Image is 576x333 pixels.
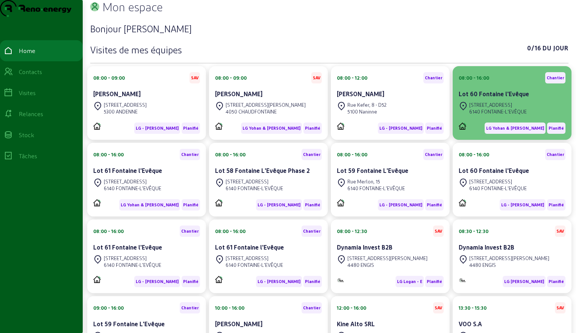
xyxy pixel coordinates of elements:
[337,320,375,327] cam-card-title: Kine Alto SRL
[93,304,124,311] div: 09:00 - 16:00
[93,199,101,206] img: PVELEC
[215,151,246,158] div: 08:00 - 16:00
[121,202,179,207] span: LG Yohan & [PERSON_NAME]
[469,108,527,115] div: 6140 FONTAINE-L'EVÊQUE
[19,109,43,118] div: Relances
[337,151,367,158] div: 08:00 - 16:00
[337,304,366,311] div: 12:00 - 16:00
[215,228,246,235] div: 08:00 - 16:00
[347,255,427,262] div: [STREET_ADDRESS][PERSON_NAME]
[305,202,320,207] span: Planifié
[459,278,466,283] img: Monitoring et Maintenance
[215,167,310,174] cam-card-title: Lot 58 Fontaine L'Evêque Phase 2
[549,126,564,131] span: Planifié
[549,202,564,207] span: Planifié
[226,101,306,108] div: [STREET_ADDRESS][PERSON_NAME]
[104,178,161,185] div: [STREET_ADDRESS]
[93,167,162,174] cam-card-title: Lot 61 Fontaine l'Evêque
[504,279,544,284] span: LG [PERSON_NAME]
[459,90,529,97] cam-card-title: Lot 60 Fontaine l'Evêque
[181,152,199,157] span: Chantier
[93,90,141,97] cam-card-title: [PERSON_NAME]
[19,46,35,55] div: Home
[469,185,527,192] div: 6140 FONTAINE-L'EVÊQUE
[136,279,179,284] span: LG - [PERSON_NAME]
[379,202,422,207] span: LG - [PERSON_NAME]
[226,178,283,185] div: [STREET_ADDRESS]
[258,279,300,284] span: LG - [PERSON_NAME]
[547,152,564,157] span: Chantier
[459,320,482,327] cam-card-title: VOO S.A
[305,279,320,284] span: Planifié
[337,74,367,81] div: 08:00 - 12:00
[337,90,384,97] cam-card-title: [PERSON_NAME]
[459,151,489,158] div: 08:00 - 16:00
[104,185,161,192] div: 6140 FONTAINE-L'EVÊQUE
[469,101,527,108] div: [STREET_ADDRESS]
[313,75,320,80] span: SAV
[459,74,489,81] div: 08:00 - 16:00
[19,151,37,160] div: Tâches
[19,67,42,76] div: Contacts
[104,101,147,108] div: [STREET_ADDRESS]
[337,278,344,283] img: Monitoring et Maintenance
[303,152,320,157] span: Chantier
[226,108,306,115] div: 4050 CHAUDFONTAINE
[191,75,199,80] span: SAV
[427,202,442,207] span: Planifié
[427,279,442,284] span: Planifié
[303,229,320,234] span: Chantier
[93,276,101,283] img: PVELEC
[93,228,124,235] div: 08:00 - 16:00
[183,279,199,284] span: Planifié
[19,88,36,97] div: Visites
[93,244,162,251] cam-card-title: Lot 61 Fontaine l'Evêque
[337,123,344,130] img: PVELEC
[90,44,182,56] h3: Visites de mes équipes
[543,44,568,56] span: Du jour
[136,126,179,131] span: LG - [PERSON_NAME]
[104,255,161,262] div: [STREET_ADDRESS]
[215,244,284,251] cam-card-title: Lot 61 Fontaine l'Evêque
[469,255,549,262] div: [STREET_ADDRESS][PERSON_NAME]
[19,130,34,139] div: Stock
[486,126,544,131] span: LG Yohan & [PERSON_NAME]
[215,74,247,81] div: 08:00 - 09:00
[459,167,529,174] cam-card-title: Lot 60 Fontaine l'Evêque
[347,185,405,192] div: 6140 FONTAINE-L'EVÊQUE
[459,244,514,251] cam-card-title: Dynamia Invest B2B
[258,202,300,207] span: LG - [PERSON_NAME]
[459,228,488,235] div: 08:30 - 12:30
[347,178,405,185] div: Rue Merlon, 15
[215,90,262,97] cam-card-title: [PERSON_NAME]
[215,304,244,311] div: 10:00 - 16:00
[459,199,466,206] img: PVELEC
[183,202,199,207] span: Planifié
[501,202,544,207] span: LG - [PERSON_NAME]
[459,123,466,130] img: PVELEC
[469,262,549,268] div: 4480 ENGIS
[469,178,527,185] div: [STREET_ADDRESS]
[459,304,487,311] div: 13:30 - 15:30
[226,255,283,262] div: [STREET_ADDRESS]
[337,167,408,174] cam-card-title: Lot 59 Fontaine L'Evêque
[347,108,387,115] div: 5100 Naninne
[93,320,165,327] cam-card-title: Lot 59 Fontaine L'Evêque
[226,262,283,268] div: 6140 FONTAINE-L'EVÊQUE
[93,123,101,130] img: PVELEC
[379,126,422,131] span: LG - [PERSON_NAME]
[181,305,199,310] span: Chantier
[347,101,387,108] div: Rue Kefer, 8 - D52
[547,75,564,80] span: Chantier
[215,276,223,283] img: PVELEC
[337,228,367,235] div: 08:00 - 12:30
[556,229,564,234] span: SAV
[215,320,262,327] cam-card-title: [PERSON_NAME]
[93,151,124,158] div: 08:00 - 16:00
[90,23,568,35] h3: Bonjour [PERSON_NAME]
[305,126,320,131] span: Planifié
[215,199,223,206] img: PVELEC
[93,74,125,81] div: 08:00 - 09:00
[104,262,161,268] div: 6140 FONTAINE-L'EVÊQUE
[397,279,422,284] span: LG Logan - E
